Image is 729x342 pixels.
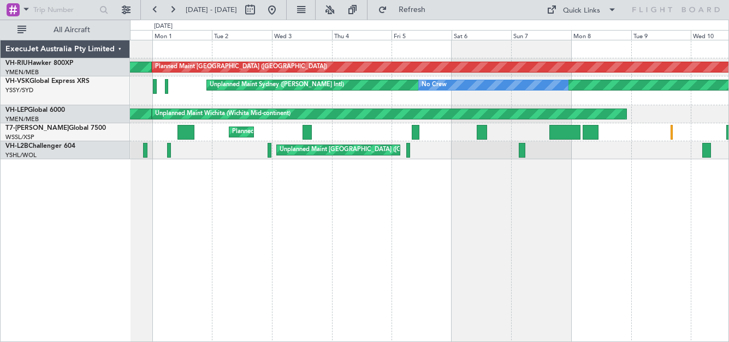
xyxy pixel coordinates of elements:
[5,115,39,123] a: YMEN/MEB
[5,143,28,149] span: VH-L2B
[5,86,33,94] a: YSSY/SYD
[186,5,237,15] span: [DATE] - [DATE]
[5,68,39,76] a: YMEN/MEB
[280,142,459,158] div: Unplanned Maint [GEOGRAPHIC_DATA] ([GEOGRAPHIC_DATA])
[5,60,28,67] span: VH-RIU
[389,6,435,14] span: Refresh
[563,5,600,16] div: Quick Links
[12,21,118,39] button: All Aircraft
[232,124,340,140] div: Planned Maint Dubai (Al Maktoum Intl)
[152,30,212,40] div: Mon 1
[422,77,447,93] div: No Crew
[28,26,115,34] span: All Aircraft
[5,125,69,131] span: T7-[PERSON_NAME]
[5,151,37,159] a: YSHL/WOL
[5,78,29,85] span: VH-VSK
[154,22,173,31] div: [DATE]
[5,143,75,149] a: VH-L2BChallenger 604
[5,78,90,85] a: VH-VSKGlobal Express XRS
[155,106,291,122] div: Unplanned Maint Wichita (Wichita Mid-continent)
[392,30,452,40] div: Fri 5
[155,59,327,75] div: Planned Maint [GEOGRAPHIC_DATA] ([GEOGRAPHIC_DATA])
[452,30,512,40] div: Sat 6
[631,30,691,40] div: Tue 9
[212,30,272,40] div: Tue 2
[5,107,28,113] span: VH-LEP
[541,1,622,19] button: Quick Links
[571,30,631,40] div: Mon 8
[5,60,73,67] a: VH-RIUHawker 800XP
[210,77,344,93] div: Unplanned Maint Sydney ([PERSON_NAME] Intl)
[373,1,438,19] button: Refresh
[33,2,96,18] input: Trip Number
[511,30,571,40] div: Sun 7
[5,125,106,131] a: T7-[PERSON_NAME]Global 7500
[5,107,65,113] a: VH-LEPGlobal 6000
[5,133,34,141] a: WSSL/XSP
[272,30,332,40] div: Wed 3
[332,30,392,40] div: Thu 4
